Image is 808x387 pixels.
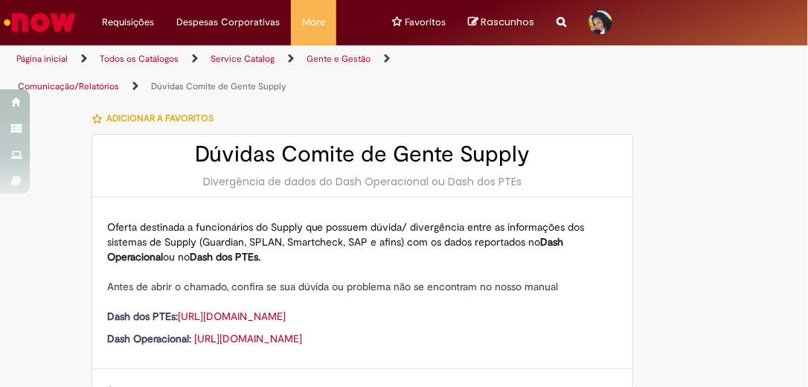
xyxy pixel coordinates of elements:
[211,53,275,65] a: Service Catalog
[151,80,286,92] a: Dúvidas Comite de Gente Supply
[468,15,534,29] a: No momento, sua lista de rascunhos tem 0 Itens
[100,53,179,65] a: Todos os Catálogos
[190,250,260,263] strong: Dash dos PTEs.
[106,112,214,124] span: Adicionar a Favoritos
[107,332,191,345] strong: Dash Operacional:
[107,220,585,263] span: Oferta destinada a funcionários do Supply que possuem dúvida/ divergência entre as informações do...
[176,15,280,30] span: Despesas Corporativas
[107,310,178,323] strong: Dash dos PTEs:
[107,174,618,189] div: Divergência de dados do Dash Operacional ou Dash dos PTEs
[11,45,460,100] ul: Trilhas de página
[102,15,154,30] span: Requisições
[107,142,618,167] h2: Dúvidas Comite de Gente Supply
[405,15,446,30] span: Favoritos
[92,103,222,134] button: Adicionar a Favoritos
[481,15,534,29] span: Rascunhos
[18,80,119,92] a: Comunicação/Relatórios
[302,15,325,30] span: More
[307,53,371,65] a: Gente e Gestão
[107,235,564,263] strong: Dash Operacional
[178,310,286,323] a: [URL][DOMAIN_NAME]
[194,332,302,345] a: [URL][DOMAIN_NAME]
[107,280,559,293] span: Antes de abrir o chamado, confira se sua dúvida ou problema não se encontram no nosso manual
[16,53,68,65] a: Página inicial
[1,7,78,37] img: ServiceNow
